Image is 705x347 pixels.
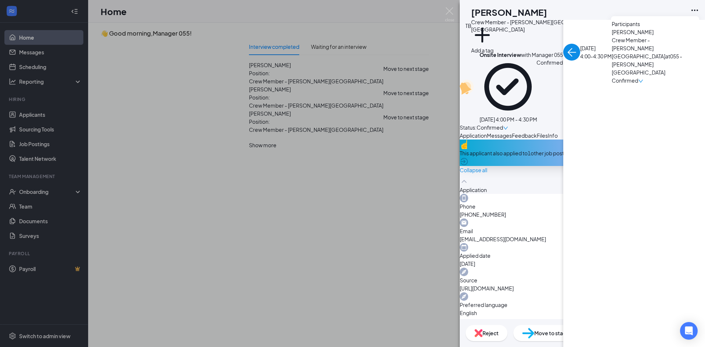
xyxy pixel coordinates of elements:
div: [DATE] 4:00 PM - 4:30 PM [480,115,563,123]
span: Reject [482,329,499,337]
span: Applied date [460,252,705,260]
span: down [503,126,508,131]
span: [PHONE_NUMBER] [460,210,705,218]
span: Collapse all [460,166,487,174]
span: Files [537,132,548,139]
span: Source [460,276,705,284]
div: with Manager 055 [480,51,563,58]
div: Crew Member - [PERSON_NAME][GEOGRAPHIC_DATA] at 055 - [PERSON_NAME][GEOGRAPHIC_DATA] [471,18,690,33]
span: [URL][DOMAIN_NAME] [460,284,705,292]
span: Preferred language [460,301,705,309]
span: Confirmed [536,58,563,115]
span: Email [460,227,705,235]
b: Onsite Interview [480,51,521,58]
div: Open Intercom Messenger [680,322,698,340]
span: English [460,309,705,317]
span: Feedback [512,132,537,139]
span: Info [548,132,558,139]
span: [DATE] [460,260,705,268]
div: This applicant also applied to 1 other job posting(s) [460,149,705,157]
div: TB [465,22,471,30]
svg: ArrowCircle [460,157,469,166]
span: Confirmed [477,123,503,131]
span: Phone [460,202,705,210]
svg: Ellipses [690,6,699,15]
svg: ChevronUp [460,177,469,186]
svg: Plus [471,24,493,46]
h1: [PERSON_NAME] [471,6,547,18]
button: PlusAdd a tag [471,24,493,54]
div: Status : [460,123,477,131]
span: [EMAIL_ADDRESS][DOMAIN_NAME] [460,235,705,243]
svg: CheckmarkCircle [480,58,536,115]
span: Messages [487,132,512,139]
span: Move to stage [534,329,570,337]
span: Application [460,132,487,139]
div: Application [460,186,705,194]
